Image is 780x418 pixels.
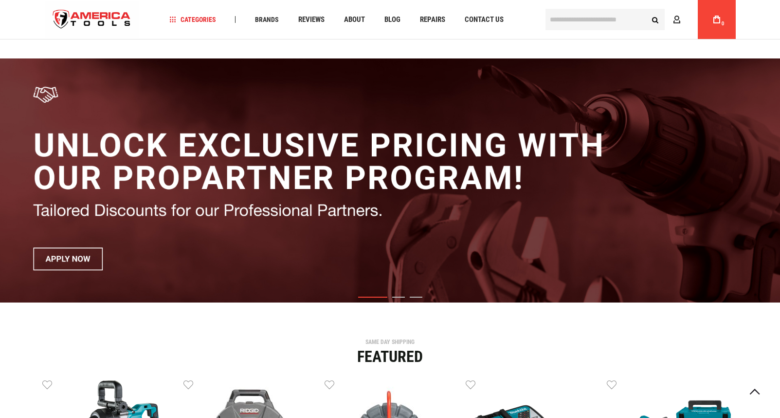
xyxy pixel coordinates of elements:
a: Brands [251,13,283,26]
span: 0 [722,21,725,26]
button: Search [646,10,665,29]
span: Repairs [420,16,445,23]
div: Featured [42,349,738,364]
a: store logo [45,1,139,38]
a: Blog [380,13,405,26]
span: Blog [384,16,400,23]
span: Reviews [298,16,325,23]
a: Reviews [294,13,329,26]
div: SAME DAY SHIPPING [42,339,738,345]
span: Brands [255,16,279,23]
a: About [340,13,369,26]
img: America Tools [45,1,139,38]
span: Categories [169,16,216,23]
a: Repairs [416,13,450,26]
a: Contact Us [460,13,508,26]
a: Categories [165,13,220,26]
span: Contact Us [465,16,504,23]
span: About [344,16,365,23]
